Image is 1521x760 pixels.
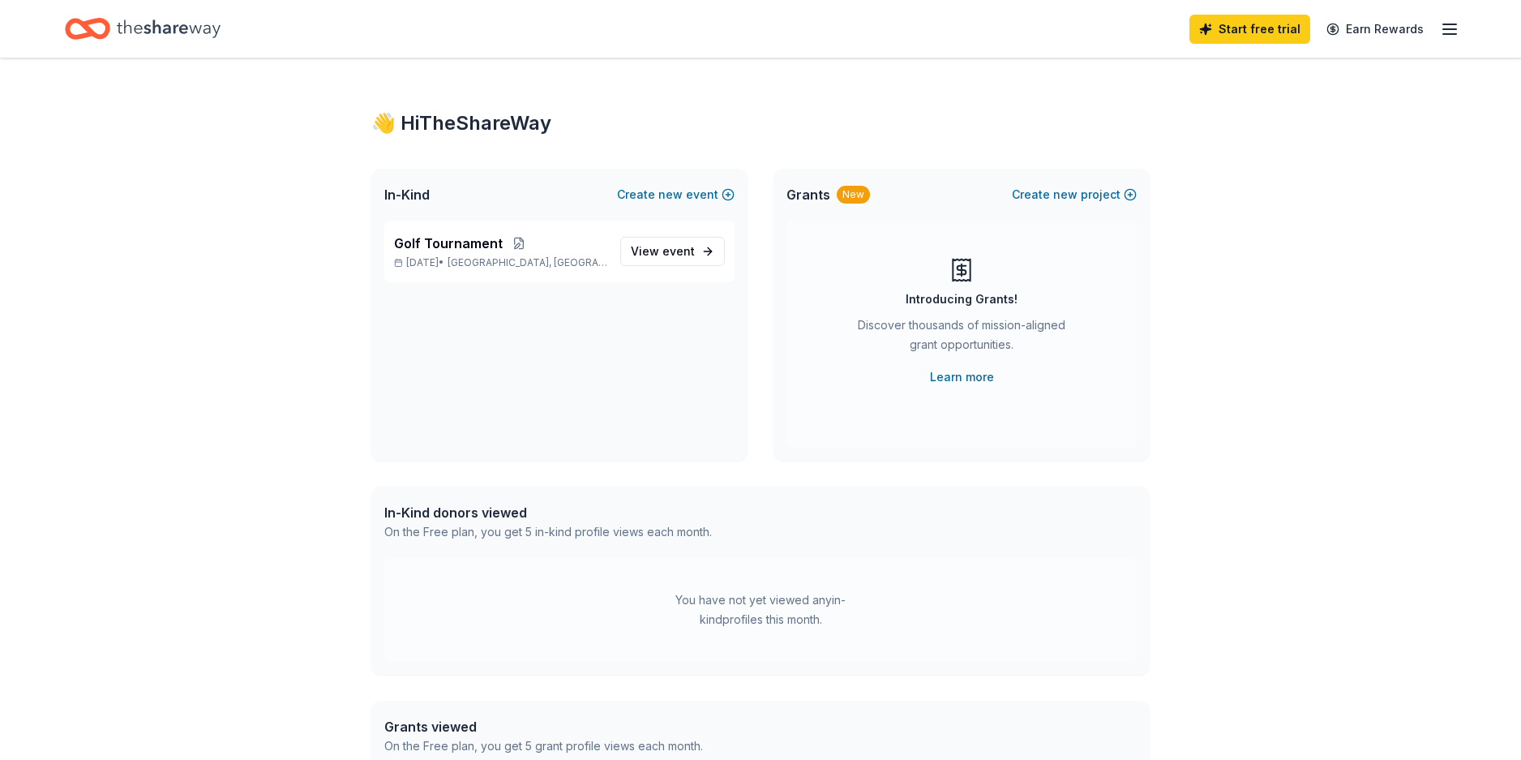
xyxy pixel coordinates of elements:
[384,736,703,756] div: On the Free plan, you get 5 grant profile views each month.
[617,185,735,204] button: Createnewevent
[659,590,862,629] div: You have not yet viewed any in-kind profiles this month.
[448,256,607,269] span: [GEOGRAPHIC_DATA], [GEOGRAPHIC_DATA]
[930,367,994,387] a: Learn more
[1053,185,1078,204] span: new
[786,185,830,204] span: Grants
[1317,15,1433,44] a: Earn Rewards
[371,110,1150,136] div: 👋 Hi TheShareWay
[620,237,725,266] a: View event
[384,522,712,542] div: On the Free plan, you get 5 in-kind profile views each month.
[1012,185,1137,204] button: Createnewproject
[662,244,695,258] span: event
[1189,15,1310,44] a: Start free trial
[851,316,1072,361] div: Discover thousands of mission-aligned grant opportunities.
[384,717,703,736] div: Grants viewed
[384,185,430,204] span: In-Kind
[394,256,607,269] p: [DATE] •
[837,186,870,204] div: New
[631,242,695,261] span: View
[65,10,221,48] a: Home
[384,503,712,522] div: In-Kind donors viewed
[658,185,683,204] span: new
[906,290,1018,309] div: Introducing Grants!
[394,234,503,253] span: Golf Tournament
